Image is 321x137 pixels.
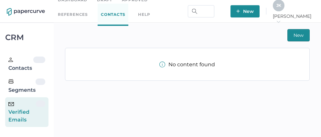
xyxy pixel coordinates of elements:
div: Contacts [8,57,33,72]
div: No content found [159,61,215,68]
span: [PERSON_NAME] [273,13,314,25]
span: New [294,29,304,41]
a: Contacts [98,4,128,26]
img: info-tooltip-active.a952ecf1.svg [159,61,165,68]
img: papercurve-logo-colour.7244d18c.svg [7,8,45,16]
img: email-icon-black.c777dcea.svg [8,102,14,106]
span: New [236,5,254,17]
button: New [287,29,310,41]
img: plus-white.e19ec114.svg [236,9,240,13]
span: J K [276,3,281,8]
img: segments.b9481e3d.svg [8,79,14,84]
a: References [58,11,88,18]
div: help [138,11,150,18]
img: person.20a629c4.svg [8,58,13,62]
input: Search Workspace [188,5,214,17]
button: New [230,5,260,17]
img: search.bf03fe8b.svg [192,9,197,14]
div: CRM [5,35,48,40]
div: Segments [8,79,36,94]
i: arrow_right [276,19,281,24]
div: Verified Emails [8,100,36,124]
